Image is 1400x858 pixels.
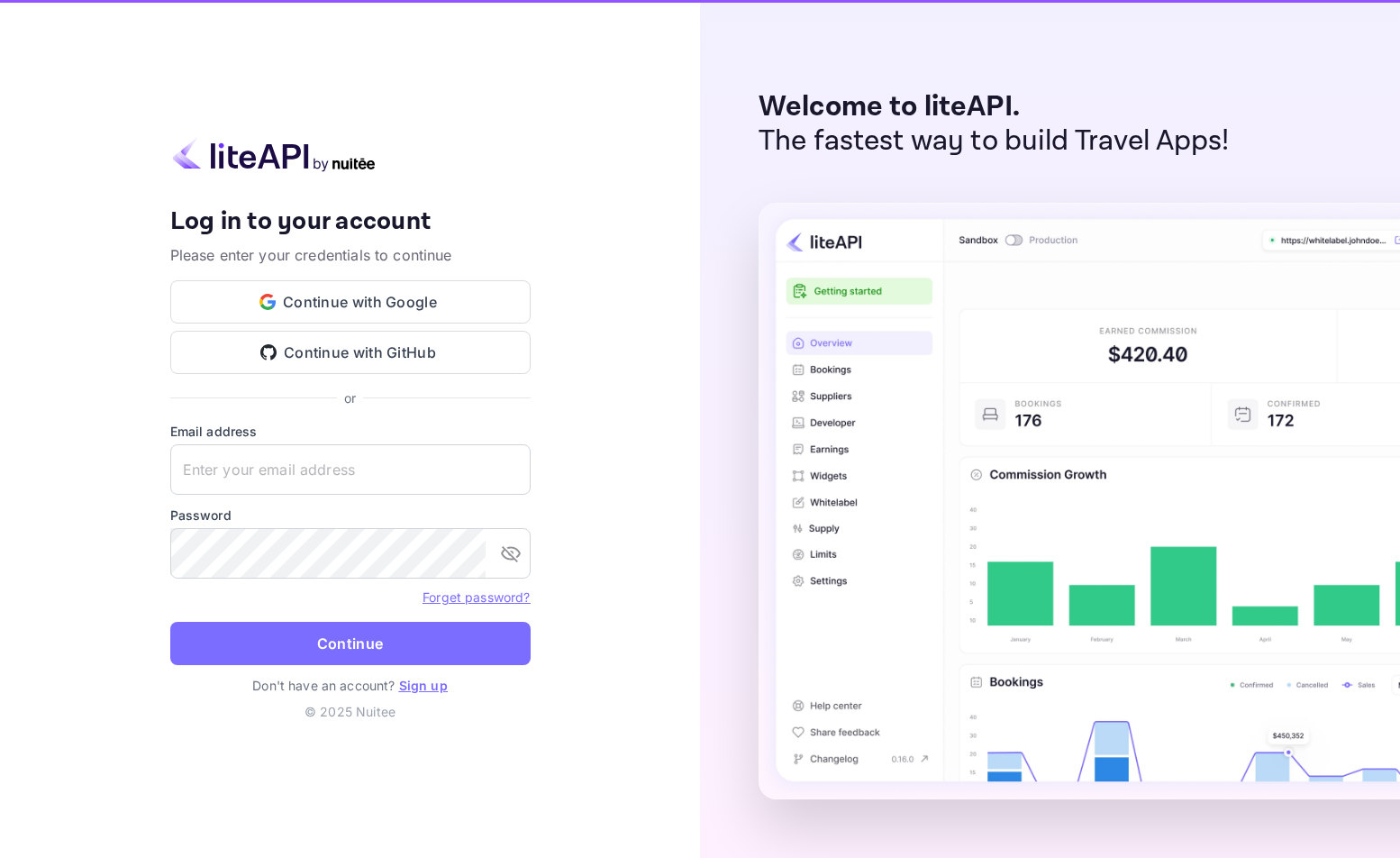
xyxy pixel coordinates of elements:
[170,244,531,266] p: Please enter your credentials to continue
[170,137,377,172] img: liteapi
[493,535,529,571] button: toggle password visibility
[423,588,530,606] a: Forget password?
[344,388,356,407] p: or
[170,506,531,525] label: Password
[170,444,531,495] input: Enter your email address
[759,124,1230,159] p: The fastest way to build Travel Apps!
[170,206,531,238] h4: Log in to your account
[423,589,530,605] a: Forget password?
[170,702,531,721] p: © 2025 Nuitee
[170,676,531,695] p: Don't have an account?
[399,678,448,693] a: Sign up
[170,622,531,665] button: Continue
[170,331,531,374] button: Continue with GitHub
[170,280,531,324] button: Continue with Google
[759,90,1230,124] p: Welcome to liteAPI.
[170,422,531,441] label: Email address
